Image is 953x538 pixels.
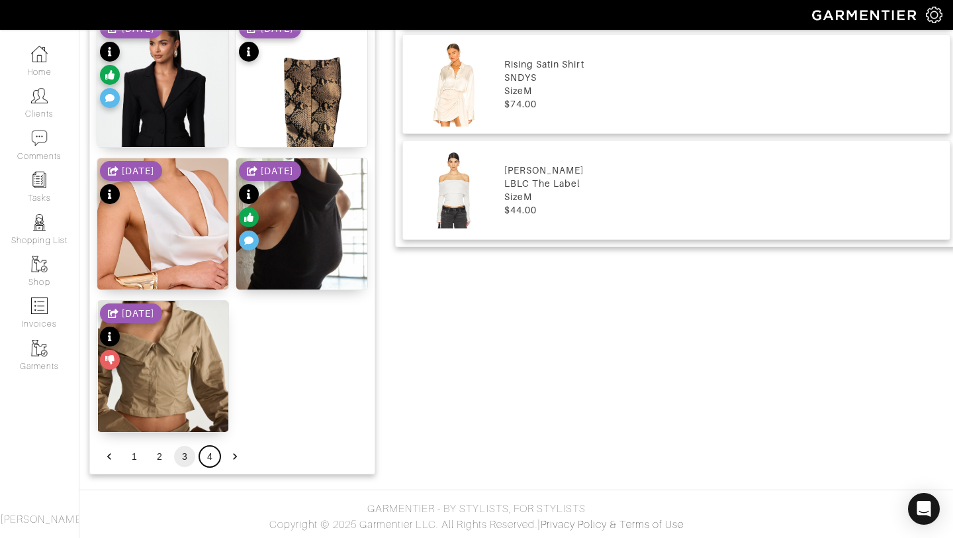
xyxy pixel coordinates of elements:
[100,303,162,323] div: Shared date
[269,519,537,531] span: Copyright © 2025 Garmentier LLC. All Rights Reserved.
[410,42,498,127] img: Rising Satin Shirt
[100,303,162,373] div: See product info
[31,172,48,188] img: reminder-icon-8004d30b9f0a5d33ae49ab947aed9ed385cf756f9e5892f1edd6e32f2345188e.png
[149,446,170,467] button: Go to page 2
[504,177,943,190] div: LBLC The Label
[31,130,48,146] img: comment-icon-a0a6a9ef722e966f86d9cbdc48e553b5cf19dbc54f86b18d962a5391bc8f6eb6.png
[97,158,228,368] img: details
[99,446,120,467] button: Go to previous page
[410,148,498,233] img: Josie Top
[236,158,367,310] img: details
[926,7,942,23] img: gear-icon-white-bd11855cb880d31180b6d7d6211b90ccbf57a29d726f0c71d8c61bd08dd39cc2.png
[31,46,48,62] img: dashboard-icon-dbcd8f5a0b271acd01030246c82b418ddd0df26cd7fceb0bd07c9910d44c42f6.png
[31,256,48,272] img: garments-icon-b7da505a4dc4fd61783c78ac3ca0ef83fa9d6f193b1c9dc38574b1d14d53ca28.png
[31,297,48,314] img: orders-icon-0abe47150d42831381b5fb84f609e132dff9fe21cb692f30cb5eec754e2cba89.png
[122,307,154,320] div: [DATE]
[199,446,220,467] button: Go to page 4
[97,446,368,467] nav: pagination navigation
[97,301,228,505] img: details
[261,164,293,178] div: [DATE]
[504,71,943,84] div: SNDYS
[239,161,301,181] div: Shared date
[541,519,684,531] a: Privacy Policy & Terms of Use
[504,190,943,203] div: Size M
[124,446,145,467] button: Go to page 1
[805,3,926,27] img: garmentier-logo-header-white-b43fb05a5012e4ada735d5af1a66efaba907eab6374d6393d1fbf88cb4ef424d.png
[174,446,195,467] button: page 3
[239,19,301,65] div: See product info
[31,340,48,356] img: garments-icon-b7da505a4dc4fd61783c78ac3ca0ef83fa9d6f193b1c9dc38574b1d14d53ca28.png
[31,87,48,104] img: clients-icon-6bae9207a08558b7cb47a8932f037763ab4055f8c8b6bfacd5dc20c3e0201464.png
[100,19,162,111] div: See product info
[504,97,943,111] div: $74.00
[100,161,162,181] div: Shared date
[504,203,943,217] div: $44.00
[239,161,301,254] div: See product info
[504,84,943,97] div: Size M
[31,214,48,231] img: stylists-icon-eb353228a002819b7ec25b43dbf5f0378dd9e0616d9560372ff212230b889e62.png
[122,164,154,178] div: [DATE]
[100,161,162,207] div: See product info
[224,446,246,467] button: Go to next page
[908,493,940,525] div: Open Intercom Messenger
[504,58,943,71] div: Rising Satin Shirt
[504,164,943,177] div: [PERSON_NAME]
